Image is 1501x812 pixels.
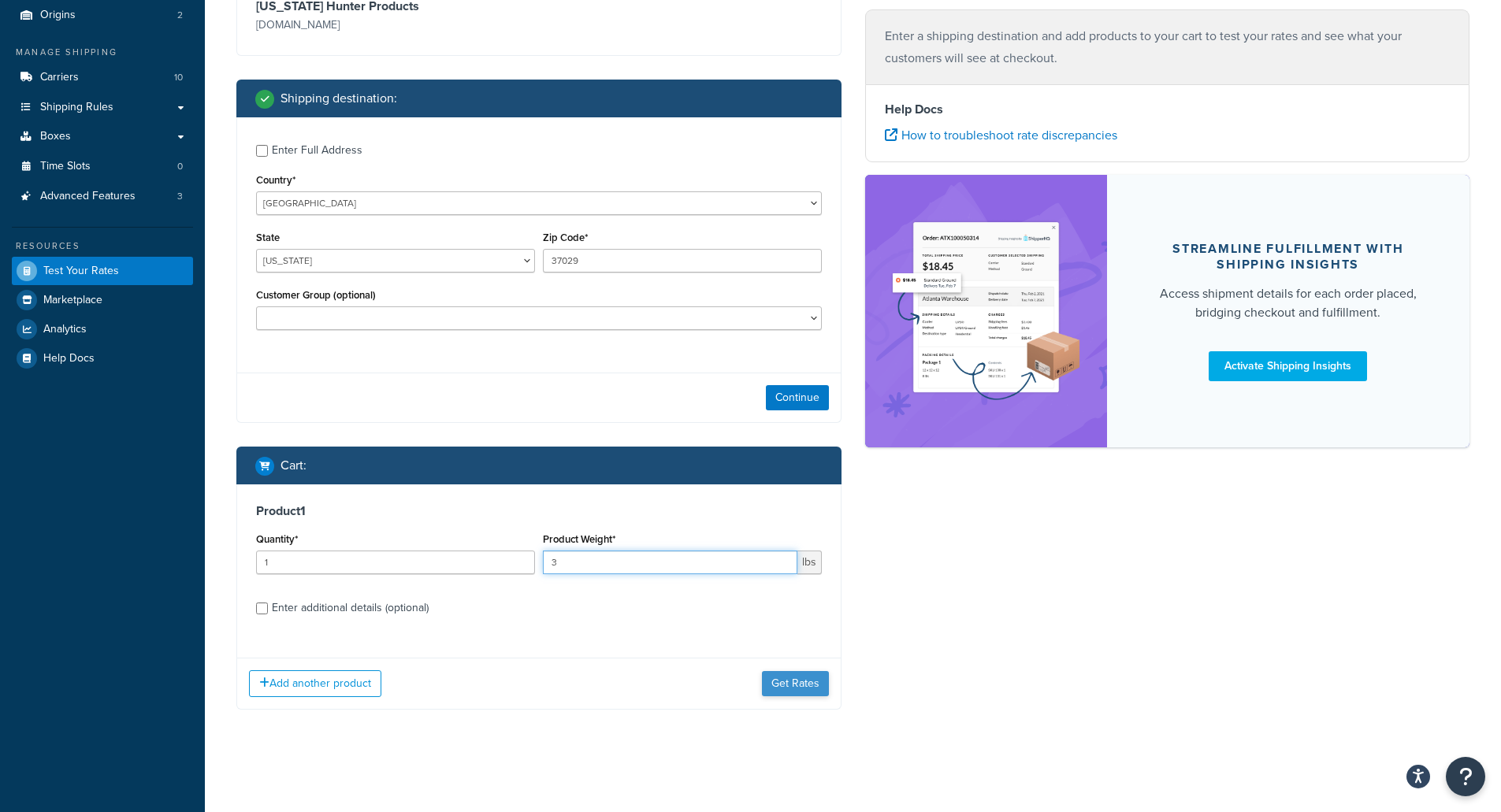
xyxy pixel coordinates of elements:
[12,257,193,285] a: Test Your Rates
[12,182,193,211] li: Advanced Features
[766,385,829,410] button: Continue
[12,93,193,122] a: Shipping Rules
[256,603,268,614] input: Enter additional details (optional)
[43,352,95,365] span: Help Docs
[543,533,615,545] label: Product Weight*
[12,344,193,373] a: Help Docs
[12,286,193,314] a: Marketplace
[43,323,87,336] span: Analytics
[256,551,535,574] input: 0.0
[1145,241,1432,273] div: Streamline Fulfillment with Shipping Insights
[12,63,193,92] a: Carriers10
[885,126,1117,144] a: How to troubleshoot rate discrepancies
[281,91,397,106] h2: Shipping destination :
[256,289,376,301] label: Customer Group (optional)
[256,14,535,36] p: [DOMAIN_NAME]
[256,503,822,519] h3: Product 1
[40,130,71,143] span: Boxes
[281,458,307,473] h2: Cart :
[762,671,829,696] button: Get Rates
[1145,284,1432,322] div: Access shipment details for each order placed, bridging checkout and fulfillment.
[543,232,588,243] label: Zip Code*
[12,63,193,92] li: Carriers
[12,152,193,181] li: Time Slots
[177,190,183,203] span: 3
[272,597,429,619] div: Enter additional details (optional)
[889,198,1083,424] img: feature-image-si-e24932ea9b9fcd0ff835db86be1ff8d589347e8876e1638d903ea230a36726be.png
[256,232,280,243] label: State
[40,160,91,173] span: Time Slots
[40,190,136,203] span: Advanced Features
[272,139,362,161] div: Enter Full Address
[543,551,797,574] input: 0.00
[1209,351,1367,381] a: Activate Shipping Insights
[40,9,76,22] span: Origins
[885,100,1451,119] h4: Help Docs
[12,315,193,343] a: Analytics
[177,160,183,173] span: 0
[12,152,193,181] a: Time Slots0
[885,25,1451,69] p: Enter a shipping destination and add products to your cart to test your rates and see what your c...
[12,122,193,151] a: Boxes
[12,46,193,59] div: Manage Shipping
[40,71,79,84] span: Carriers
[174,71,183,84] span: 10
[256,145,268,157] input: Enter Full Address
[249,670,381,697] button: Add another product
[256,174,295,186] label: Country*
[256,533,298,545] label: Quantity*
[43,265,119,278] span: Test Your Rates
[40,101,113,114] span: Shipping Rules
[12,1,193,30] li: Origins
[797,551,822,574] span: lbs
[177,9,183,22] span: 2
[12,1,193,30] a: Origins2
[12,239,193,253] div: Resources
[43,294,102,307] span: Marketplace
[12,182,193,211] a: Advanced Features3
[1446,757,1485,796] button: Open Resource Center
